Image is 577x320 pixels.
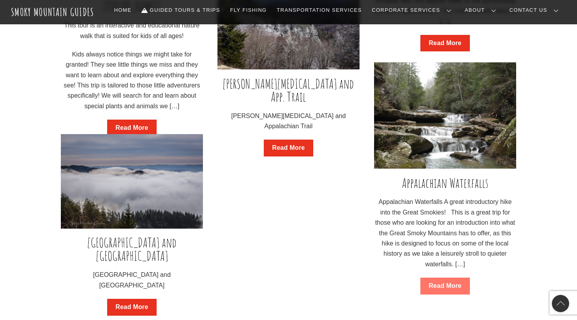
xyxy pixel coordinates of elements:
[402,175,488,191] a: Appalachian Waterfalls
[87,234,177,264] a: [GEOGRAPHIC_DATA] and [GEOGRAPHIC_DATA]
[420,278,469,295] a: Read More
[111,2,135,18] a: Home
[462,2,502,18] a: About
[506,2,565,18] a: Contact Us
[61,49,203,111] p: Kids always notice things we might take for granted! They see little things we miss and they want...
[374,197,516,269] p: Appalachian Waterfalls A great introductory hike into the Great Smokies! This is a great trip for...
[420,35,469,52] a: Read More
[374,62,516,169] img: 2242952610_0057f41b49_o-min
[227,2,270,18] a: Fly Fishing
[11,5,94,18] a: Smoky Mountain Guides
[369,2,458,18] a: Corporate Services
[61,270,203,291] p: [GEOGRAPHIC_DATA] and [GEOGRAPHIC_DATA]
[139,2,223,18] a: Guided Tours & Trips
[217,111,360,132] p: [PERSON_NAME][MEDICAL_DATA] and Appalachian Trail
[61,134,203,229] img: IMG_9648-min
[274,2,365,18] a: Transportation Services
[61,20,203,41] p: This tour is an interactive and educational nature walk that is suited for kids of all ages!
[107,120,156,136] a: Read More
[223,75,354,105] a: [PERSON_NAME][MEDICAL_DATA] and App. Trail
[264,140,313,156] a: Read More
[107,299,156,316] a: Read More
